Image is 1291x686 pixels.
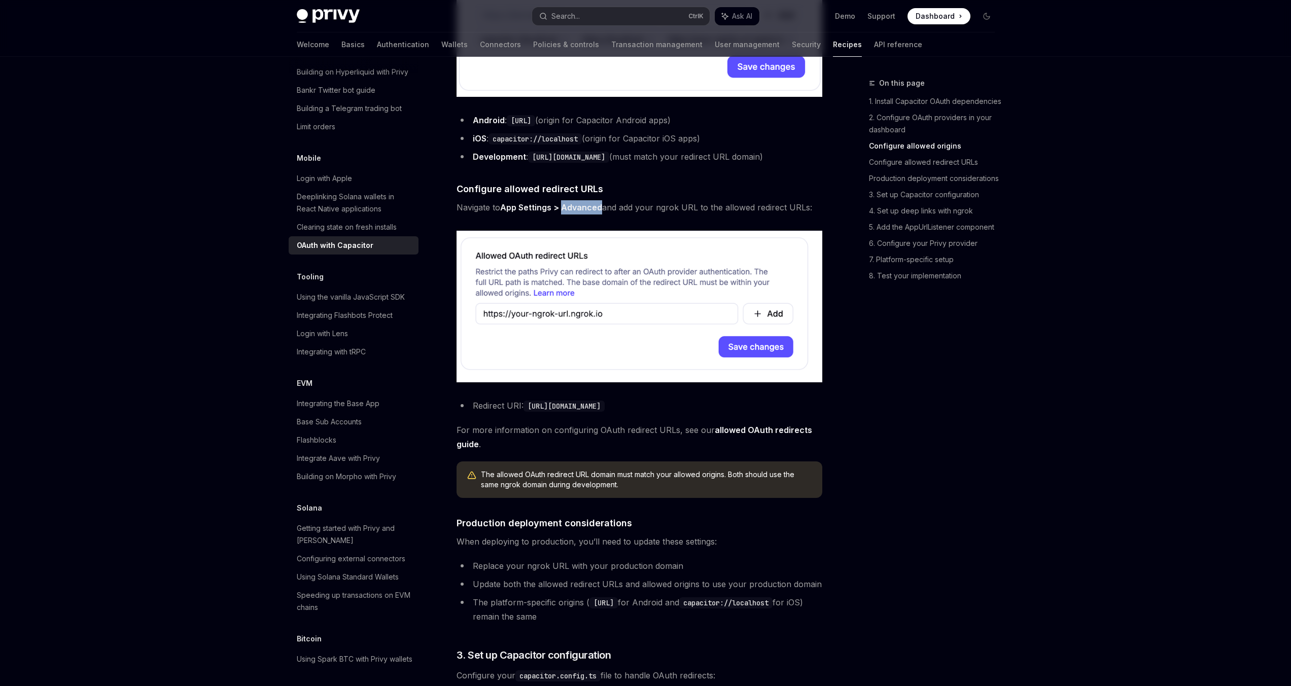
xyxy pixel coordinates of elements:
a: Support [867,11,895,21]
a: Recipes [833,32,862,57]
div: Using Solana Standard Wallets [297,571,399,583]
li: : (must match your redirect URL domain) [457,150,822,164]
code: [URL] [507,115,535,126]
div: Base Sub Accounts [297,416,362,428]
a: Getting started with Privy and [PERSON_NAME] [289,519,418,550]
div: Clearing state on fresh installs [297,221,397,233]
strong: Android [473,115,505,125]
code: capacitor://localhost [489,133,582,145]
li: Replace your ngrok URL with your production domain [457,559,822,573]
h5: Tooling [297,271,324,283]
a: Configuring external connectors [289,550,418,568]
span: Navigate to and add your ngrok URL to the allowed redirect URLs: [457,200,822,214]
a: 4. Set up deep links with ngrok [869,203,1003,219]
div: Configuring external connectors [297,553,405,565]
a: 7. Platform-specific setup [869,251,1003,268]
div: Bankr Twitter bot guide [297,84,375,96]
button: Ask AI [715,7,759,25]
a: OAuth with Capacitor [289,236,418,255]
div: Getting started with Privy and [PERSON_NAME] [297,522,412,547]
span: Ctrl K [688,12,704,20]
div: Login with Apple [297,172,352,185]
a: 5. Add the AppUrlListener component [869,219,1003,235]
strong: Development [473,152,526,162]
button: Toggle dark mode [979,8,995,24]
span: For more information on configuring OAuth redirect URLs, see our . [457,423,822,451]
span: When deploying to production, you’ll need to update these settings: [457,534,822,549]
strong: iOS [473,133,486,143]
div: Deeplinking Solana wallets in React Native applications [297,191,412,215]
div: Search... [551,10,580,22]
div: Login with Lens [297,328,348,340]
a: Demo [835,11,855,21]
a: Deeplinking Solana wallets in React Native applications [289,188,418,218]
span: On this page [879,77,925,89]
li: : (origin for Capacitor Android apps) [457,113,822,127]
li: Redirect URI: [457,399,822,413]
a: Integrating Flashbots Protect [289,306,418,324]
button: Search...CtrlK [532,7,710,25]
a: Login with Apple [289,169,418,188]
a: Transaction management [611,32,703,57]
div: OAuth with Capacitor [297,239,373,251]
code: [URL][DOMAIN_NAME] [528,152,609,163]
a: Integrate Aave with Privy [289,449,418,467]
span: Configure allowed redirect URLs [457,182,603,196]
h5: Mobile [297,152,321,164]
a: Limit orders [289,118,418,136]
a: Production deployment considerations [869,170,1003,187]
h5: Bitcoin [297,633,322,645]
div: Building a Telegram trading bot [297,102,402,115]
a: Policies & controls [533,32,599,57]
span: Configure your file to handle OAuth redirects: [457,668,822,682]
a: Speeding up transactions on EVM chains [289,586,418,617]
a: Using Solana Standard Wallets [289,568,418,586]
a: User management [715,32,780,57]
span: The allowed OAuth redirect URL domain must match your allowed origins. Both should use the same n... [481,470,812,490]
a: Basics [341,32,365,57]
div: Using Spark BTC with Privy wallets [297,653,412,665]
div: Speeding up transactions on EVM chains [297,589,412,613]
a: Building on Morpho with Privy [289,467,418,486]
div: Integrating with tRPC [297,346,366,358]
li: Update both the allowed redirect URLs and allowed origins to use your production domain [457,577,822,591]
li: The platform-specific origins ( for Android and for iOS) remain the same [457,595,822,624]
a: Building a Telegram trading bot [289,99,418,118]
div: Integrating the Base App [297,398,379,410]
svg: Warning [467,471,477,481]
div: Using the vanilla JavaScript SDK [297,291,405,303]
h5: Solana [297,502,322,514]
a: 6. Configure your Privy provider [869,235,1003,251]
code: [URL] [589,597,618,608]
span: 3. Set up Capacitor configuration [457,648,611,662]
img: Dashboard settings showing allowed redirect URLs configuration [457,231,822,382]
a: Clearing state on fresh installs [289,218,418,236]
a: Security [792,32,821,57]
a: 1. Install Capacitor OAuth dependencies [869,93,1003,110]
a: Configure allowed redirect URLs [869,154,1003,170]
code: capacitor://localhost [679,597,773,608]
a: Using the vanilla JavaScript SDK [289,288,418,306]
img: dark logo [297,9,360,23]
strong: App Settings > Advanced [500,202,602,212]
a: Dashboard [908,8,970,24]
a: 3. Set up Capacitor configuration [869,187,1003,203]
code: [URL][DOMAIN_NAME] [524,401,605,412]
a: Configure allowed origins [869,138,1003,154]
a: Base Sub Accounts [289,413,418,431]
li: : (origin for Capacitor iOS apps) [457,131,822,146]
a: Bankr Twitter bot guide [289,81,418,99]
div: Limit orders [297,121,335,133]
a: Flashblocks [289,431,418,449]
a: Wallets [441,32,468,57]
a: Login with Lens [289,324,418,343]
div: Flashblocks [297,434,336,446]
a: 8. Test your implementation [869,268,1003,284]
span: Production deployment considerations [457,516,632,530]
a: Using Spark BTC with Privy wallets [289,650,418,668]
a: Integrating the Base App [289,394,418,413]
code: capacitor.config.ts [515,670,601,681]
a: Authentication [377,32,429,57]
div: Building on Morpho with Privy [297,471,396,483]
a: Welcome [297,32,329,57]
